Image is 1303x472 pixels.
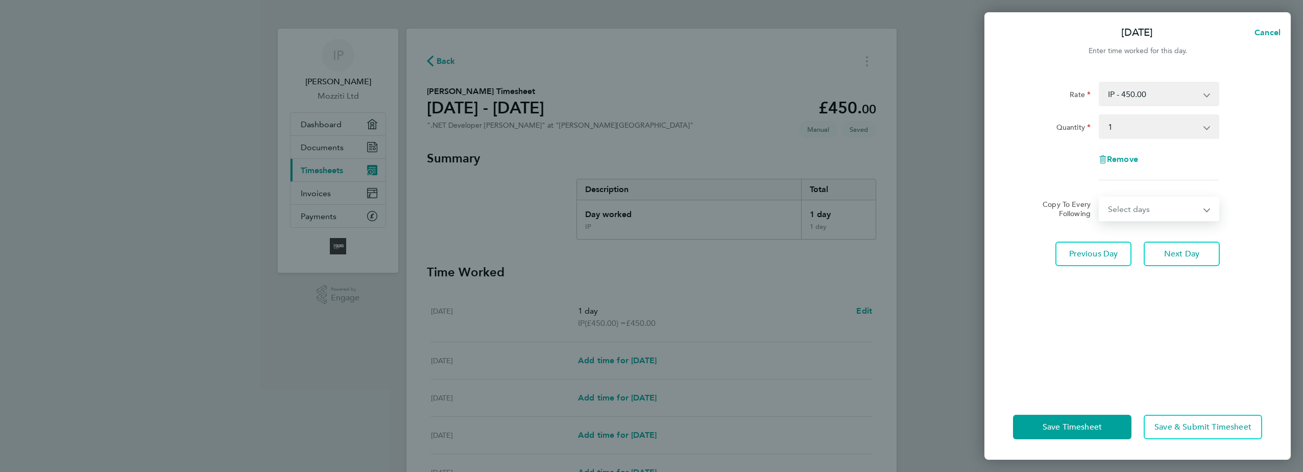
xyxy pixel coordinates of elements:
[1164,249,1199,259] span: Next Day
[1107,154,1138,164] span: Remove
[984,45,1291,57] div: Enter time worked for this day.
[1034,200,1091,218] label: Copy To Every Following
[1099,155,1138,163] button: Remove
[1055,242,1131,266] button: Previous Day
[1144,415,1262,439] button: Save & Submit Timesheet
[1056,123,1091,135] label: Quantity
[1069,249,1118,259] span: Previous Day
[1251,28,1281,37] span: Cancel
[1043,422,1102,432] span: Save Timesheet
[1238,22,1291,43] button: Cancel
[1154,422,1251,432] span: Save & Submit Timesheet
[1121,26,1153,40] p: [DATE]
[1144,242,1220,266] button: Next Day
[1013,415,1131,439] button: Save Timesheet
[1070,90,1091,102] label: Rate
